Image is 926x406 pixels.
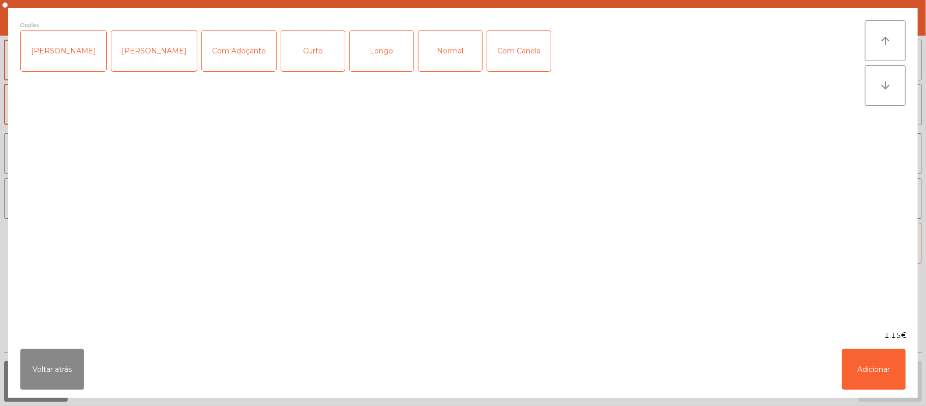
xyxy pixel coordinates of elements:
[202,31,276,71] div: Com Adoçante
[20,349,84,390] button: Voltar atrás
[20,20,39,30] span: Opções
[419,31,482,71] div: Normal
[879,35,891,47] i: arrow_upward
[111,31,197,71] div: [PERSON_NAME]
[487,31,551,71] div: Com Canela
[8,330,918,341] div: 1.15€
[865,65,906,106] button: arrow_downward
[350,31,413,71] div: Longo
[21,31,106,71] div: [PERSON_NAME]
[842,349,906,390] button: Adicionar
[879,79,891,92] i: arrow_downward
[281,31,345,71] div: Curto
[865,20,906,61] button: arrow_upward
